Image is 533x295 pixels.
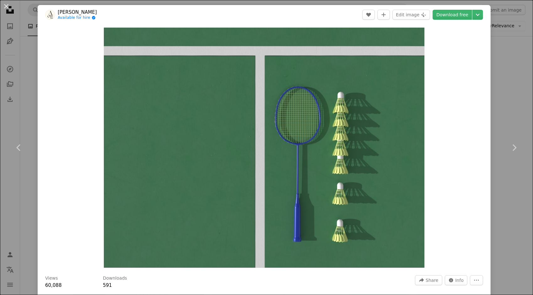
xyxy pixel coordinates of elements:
span: Info [456,276,464,285]
img: Go to Allison Saeng's profile [45,10,55,20]
a: [PERSON_NAME] [58,9,97,15]
h3: Views [45,275,58,282]
img: a tennis racket and three cones on a tennis court [104,28,424,268]
button: Zoom in on this image [104,28,424,268]
button: More Actions [470,275,483,285]
span: 60,088 [45,282,62,288]
button: Stats about this image [445,275,468,285]
a: Next [495,118,533,178]
h3: Downloads [103,275,127,282]
button: Like [362,10,375,20]
button: Edit image [392,10,430,20]
span: Share [426,276,438,285]
a: Download free [433,10,472,20]
span: 591 [103,282,112,288]
button: Choose download size [472,10,483,20]
button: Add to Collection [377,10,390,20]
a: Available for hire [58,15,97,20]
button: Share this image [415,275,442,285]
